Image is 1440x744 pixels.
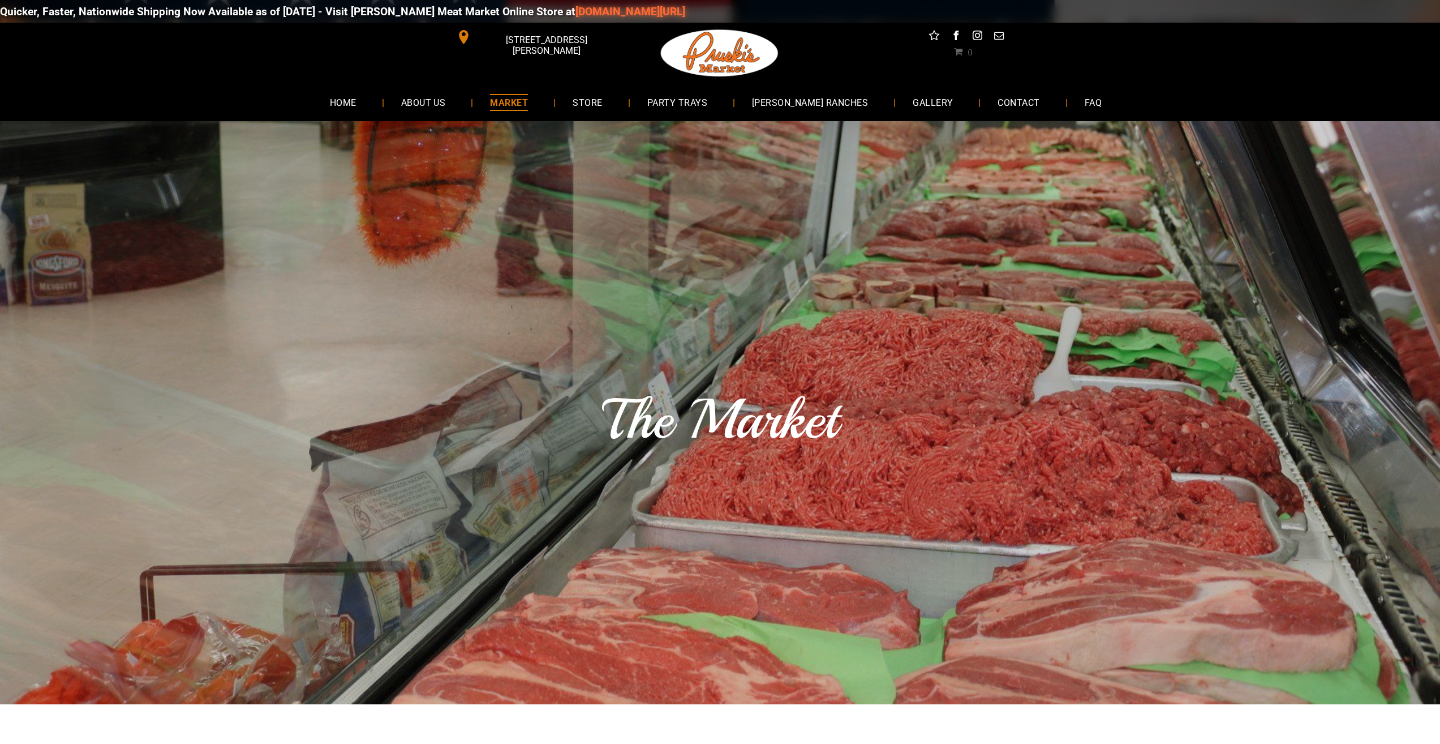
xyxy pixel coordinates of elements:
[630,87,724,117] a: PARTY TRAYS
[981,87,1056,117] a: CONTACT
[384,87,463,117] a: ABOUT US
[313,87,373,117] a: HOME
[473,87,545,117] a: MARKET
[659,23,781,84] img: Pruski-s+Market+HQ+Logo2-1920w.png
[556,87,619,117] a: STORE
[997,5,1107,18] a: [DOMAIN_NAME][URL]
[602,384,838,455] span: The Market
[991,28,1006,46] a: email
[970,28,985,46] a: instagram
[927,28,942,46] a: Social network
[422,5,1107,18] div: Quicker, Faster, Nationwide Shipping Now Available as of [DATE] - Visit [PERSON_NAME] Meat Market...
[896,87,970,117] a: GALLERY
[968,47,972,56] span: 0
[473,29,619,62] span: [STREET_ADDRESS][PERSON_NAME]
[948,28,963,46] a: facebook
[1068,87,1119,117] a: FAQ
[735,87,885,117] a: [PERSON_NAME] RANCHES
[449,28,622,46] a: [STREET_ADDRESS][PERSON_NAME]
